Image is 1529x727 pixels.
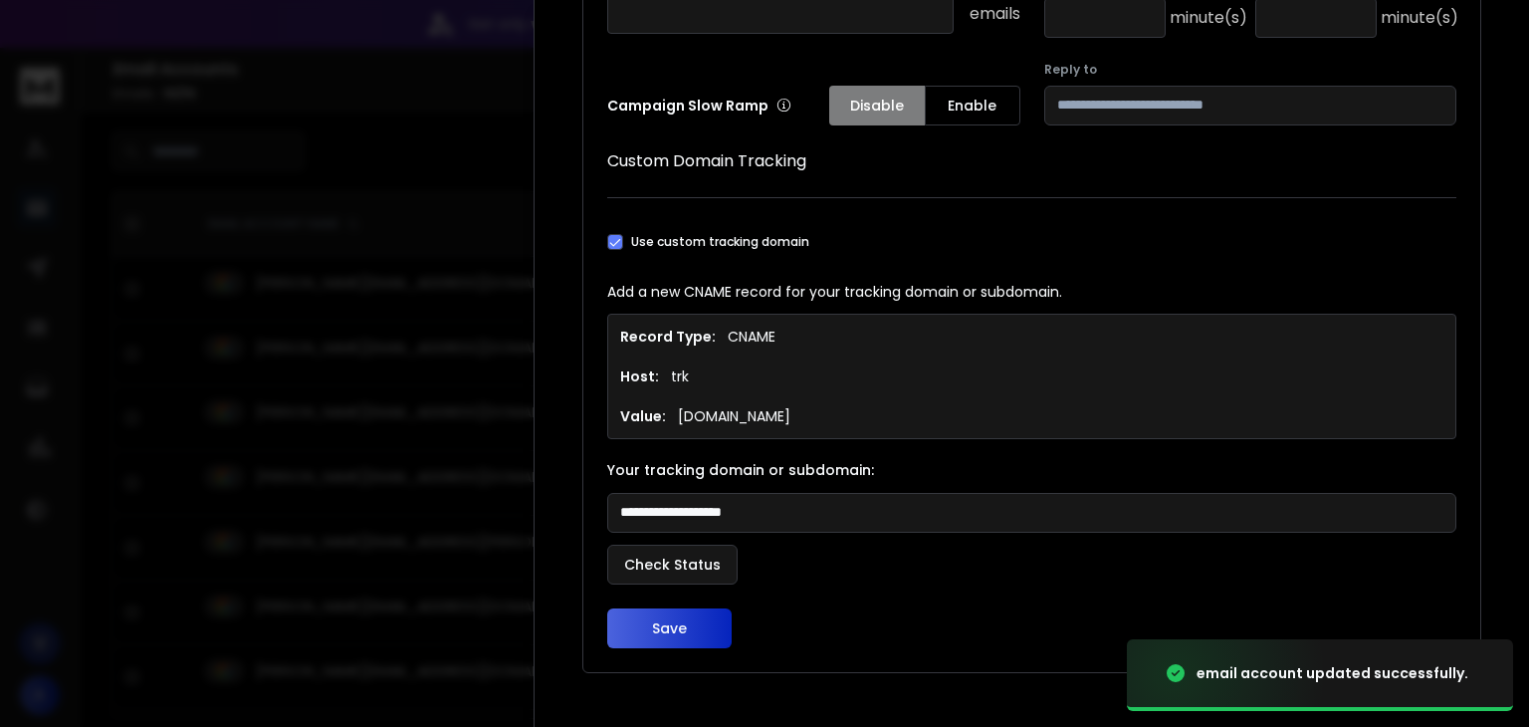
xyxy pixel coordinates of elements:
label: Reply to [1044,62,1457,78]
label: Your tracking domain or subdomain: [607,463,1456,477]
h1: Custom Domain Tracking [607,149,1456,173]
button: Check Status [607,545,738,585]
p: trk [671,366,689,386]
p: emails [970,2,1020,26]
h1: Host: [620,366,659,386]
label: Use custom tracking domain [631,234,809,250]
p: Add a new CNAME record for your tracking domain or subdomain. [607,282,1456,302]
p: Campaign Slow Ramp [607,96,791,116]
button: Save [607,608,732,648]
p: [DOMAIN_NAME] [678,406,790,426]
button: Enable [925,86,1020,125]
h1: Value: [620,406,666,426]
h1: Record Type: [620,327,716,347]
p: minute(s) [1170,6,1247,30]
p: CNAME [728,327,775,347]
button: Disable [829,86,925,125]
p: minute(s) [1381,6,1458,30]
